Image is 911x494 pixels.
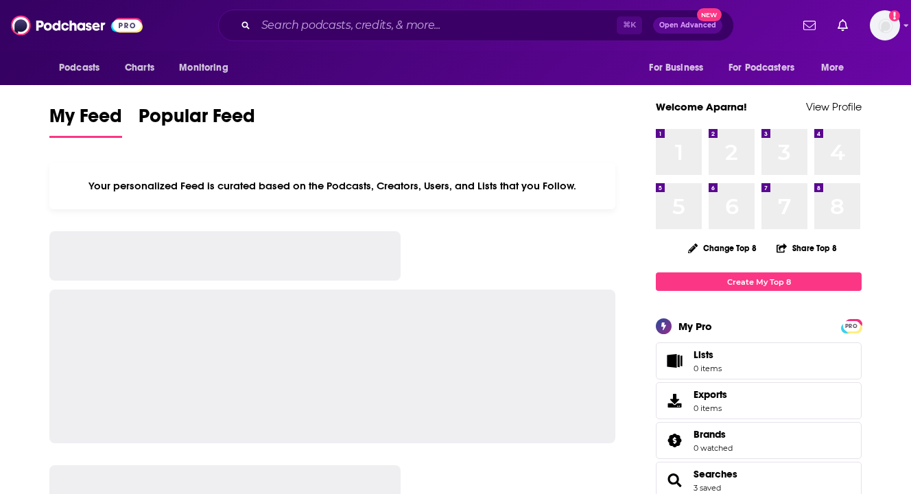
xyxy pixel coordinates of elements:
[843,321,860,331] span: PRO
[49,104,122,138] a: My Feed
[812,55,862,81] button: open menu
[59,58,99,78] span: Podcasts
[694,483,721,493] a: 3 saved
[870,10,900,40] img: User Profile
[661,431,688,450] a: Brands
[694,349,713,361] span: Lists
[870,10,900,40] button: Show profile menu
[694,349,722,361] span: Lists
[139,104,255,136] span: Popular Feed
[661,351,688,370] span: Lists
[889,10,900,21] svg: Add a profile image
[694,364,722,373] span: 0 items
[656,342,862,379] a: Lists
[843,320,860,331] a: PRO
[617,16,642,34] span: ⌘ K
[649,58,703,78] span: For Business
[697,8,722,21] span: New
[694,403,727,413] span: 0 items
[694,443,733,453] a: 0 watched
[729,58,794,78] span: For Podcasters
[832,14,853,37] a: Show notifications dropdown
[776,235,838,261] button: Share Top 8
[694,388,727,401] span: Exports
[821,58,844,78] span: More
[49,163,615,209] div: Your personalized Feed is curated based on the Podcasts, Creators, Users, and Lists that you Follow.
[169,55,246,81] button: open menu
[218,10,734,41] div: Search podcasts, credits, & more...
[694,428,726,440] span: Brands
[656,100,747,113] a: Welcome Aparna!
[49,55,117,81] button: open menu
[661,471,688,490] a: Searches
[179,58,228,78] span: Monitoring
[653,17,722,34] button: Open AdvancedNew
[656,422,862,459] span: Brands
[661,391,688,410] span: Exports
[870,10,900,40] span: Logged in as AparnaKulkarni
[659,22,716,29] span: Open Advanced
[639,55,720,81] button: open menu
[806,100,862,113] a: View Profile
[694,468,737,480] a: Searches
[256,14,617,36] input: Search podcasts, credits, & more...
[656,272,862,291] a: Create My Top 8
[678,320,712,333] div: My Pro
[125,58,154,78] span: Charts
[656,382,862,419] a: Exports
[49,104,122,136] span: My Feed
[11,12,143,38] img: Podchaser - Follow, Share and Rate Podcasts
[116,55,163,81] a: Charts
[694,428,733,440] a: Brands
[680,239,765,257] button: Change Top 8
[720,55,814,81] button: open menu
[139,104,255,138] a: Popular Feed
[798,14,821,37] a: Show notifications dropdown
